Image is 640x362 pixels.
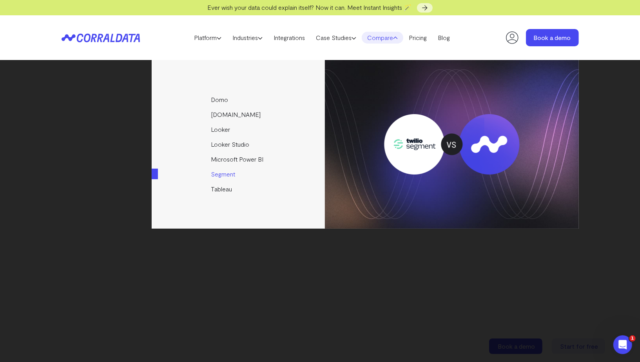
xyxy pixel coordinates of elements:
a: Domo [152,92,326,107]
a: Platform [189,32,227,44]
iframe: Intercom live chat [613,335,632,354]
a: Pricing [403,32,432,44]
span: 1 [629,335,636,342]
a: Integrations [268,32,310,44]
a: Compare [362,32,403,44]
a: Tableau [152,182,326,196]
a: Book a demo [526,29,579,46]
a: Looker [152,122,326,137]
a: Segment [152,167,326,182]
span: Ever wish your data could explain itself? Now it can. Meet Instant Insights 🪄 [207,4,412,11]
a: Microsoft Power BI [152,152,326,167]
a: Industries [227,32,268,44]
a: [DOMAIN_NAME] [152,107,326,122]
a: Looker Studio [152,137,326,152]
a: Blog [432,32,455,44]
a: Case Studies [310,32,362,44]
